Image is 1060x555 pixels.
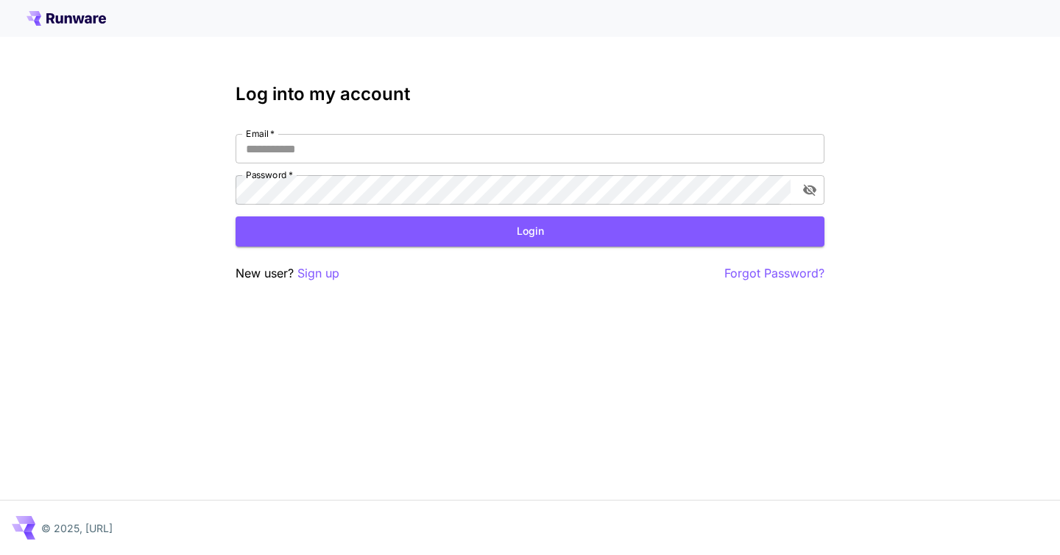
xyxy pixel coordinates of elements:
[236,216,824,247] button: Login
[796,177,823,203] button: toggle password visibility
[246,127,275,140] label: Email
[297,264,339,283] button: Sign up
[236,84,824,105] h3: Log into my account
[41,520,113,536] p: © 2025, [URL]
[724,264,824,283] button: Forgot Password?
[246,169,293,181] label: Password
[236,264,339,283] p: New user?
